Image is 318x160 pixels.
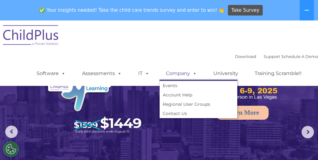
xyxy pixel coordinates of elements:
a: Learn More [216,106,269,120]
a: Take Survey [228,5,263,16]
a: Account Help [160,90,237,100]
a: IT [132,67,156,80]
button: Cookies Settings [3,141,19,157]
font: | [235,54,318,59]
span: Take Survey [231,5,259,16]
a: Company [160,67,203,80]
a: Schedule A Demo [281,54,318,59]
span: ✅ Your insights needed! Take the child care trends survey and enter to win! 👏 [37,4,227,16]
a: Training Scramble!! [248,67,308,80]
a: Download [235,54,256,59]
a: Assessments [76,67,128,80]
a: Contact Us [160,109,237,118]
a: Software [30,67,72,80]
a: Regional User Groups [160,100,237,109]
a: University [207,67,244,80]
a: Events [160,81,237,90]
a: Support [264,54,280,59]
